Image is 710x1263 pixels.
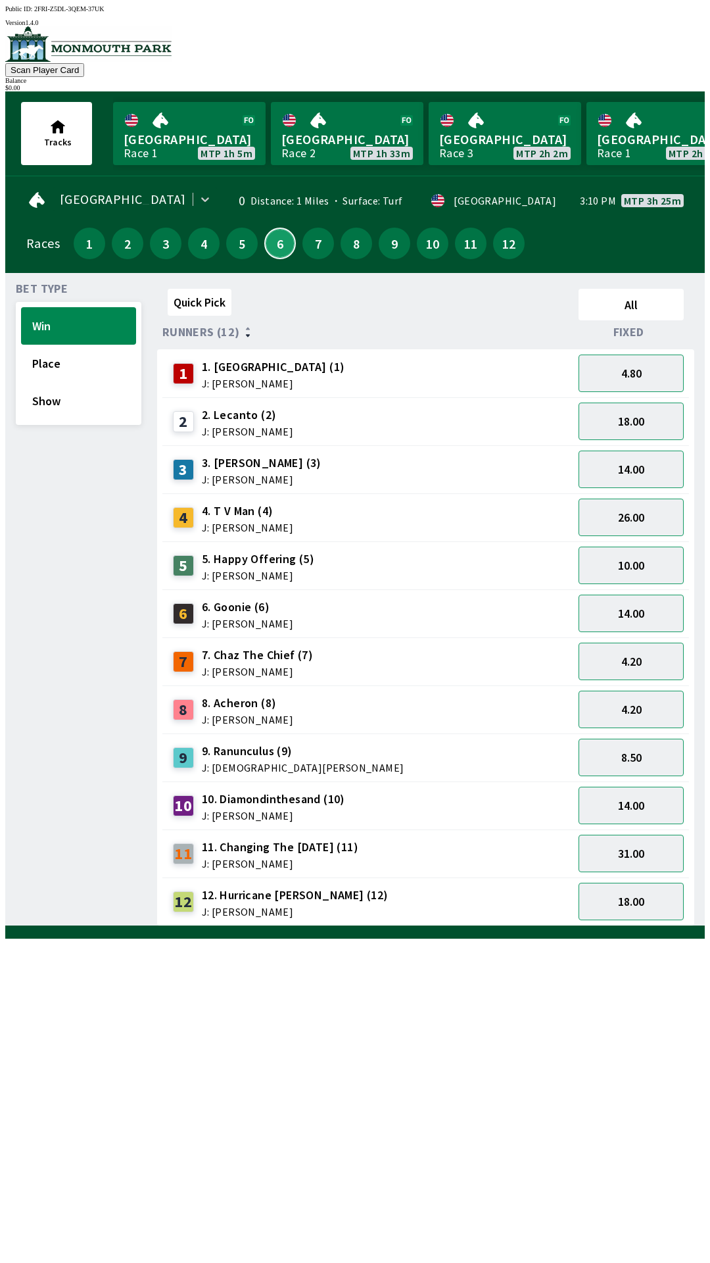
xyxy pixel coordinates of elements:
[202,762,404,773] span: J: [DEMOGRAPHIC_DATA][PERSON_NAME]
[16,284,68,294] span: Bet Type
[618,414,644,429] span: 18.00
[618,894,644,909] span: 18.00
[173,555,194,576] div: 5
[579,883,684,920] button: 18.00
[281,131,413,148] span: [GEOGRAPHIC_DATA]
[379,228,410,259] button: 9
[429,102,581,165] a: [GEOGRAPHIC_DATA]Race 3MTP 2h 2m
[579,451,684,488] button: 14.00
[618,462,644,477] span: 14.00
[32,356,125,371] span: Place
[597,148,631,159] div: Race 1
[34,5,105,12] span: 2FRI-Z5DL-3QEM-37UK
[5,77,705,84] div: Balance
[580,195,616,206] span: 3:10 PM
[202,695,293,712] span: 8. Acheron (8)
[32,318,125,334] span: Win
[618,798,644,813] span: 14.00
[173,699,194,720] div: 8
[382,239,407,248] span: 9
[579,739,684,776] button: 8.50
[124,148,158,159] div: Race 1
[173,507,194,528] div: 4
[202,407,293,424] span: 2. Lecanto (2)
[202,503,293,520] span: 4. T V Man (4)
[341,228,372,259] button: 8
[202,551,314,568] span: 5. Happy Offering (5)
[439,131,571,148] span: [GEOGRAPHIC_DATA]
[150,228,181,259] button: 3
[115,239,140,248] span: 2
[21,102,92,165] button: Tracks
[174,295,225,310] span: Quick Pick
[162,327,240,337] span: Runners (12)
[417,228,448,259] button: 10
[329,194,403,207] span: Surface: Turf
[5,19,705,26] div: Version 1.4.0
[579,289,684,320] button: All
[228,195,245,206] div: 0
[579,691,684,728] button: 4.20
[77,239,102,248] span: 1
[229,239,254,248] span: 5
[60,194,186,205] span: [GEOGRAPHIC_DATA]
[173,747,194,768] div: 9
[624,195,681,206] span: MTP 3h 25m
[21,307,136,345] button: Win
[618,510,644,525] span: 26.00
[32,393,125,409] span: Show
[353,148,410,159] span: MTP 1h 33m
[168,289,231,316] button: Quick Pick
[124,131,255,148] span: [GEOGRAPHIC_DATA]
[191,239,216,248] span: 4
[202,791,345,808] span: 10. Diamondinthesand (10)
[21,382,136,420] button: Show
[579,403,684,440] button: 18.00
[613,327,644,337] span: Fixed
[201,148,252,159] span: MTP 1h 5m
[458,239,483,248] span: 11
[5,5,705,12] div: Public ID:
[202,599,293,616] span: 6. Goonie (6)
[202,378,345,389] span: J: [PERSON_NAME]
[271,102,423,165] a: [GEOGRAPHIC_DATA]Race 2MTP 1h 33m
[579,499,684,536] button: 26.00
[455,228,486,259] button: 11
[202,714,293,725] span: J: [PERSON_NAME]
[573,326,689,339] div: Fixed
[621,750,642,765] span: 8.50
[202,906,389,917] span: J: [PERSON_NAME]
[202,666,313,677] span: J: [PERSON_NAME]
[202,455,321,472] span: 3. [PERSON_NAME] (3)
[579,835,684,872] button: 31.00
[202,474,321,485] span: J: [PERSON_NAME]
[44,136,72,148] span: Tracks
[202,887,389,904] span: 12. Hurricane [PERSON_NAME] (12)
[202,647,313,664] span: 7. Chaz The Chief (7)
[496,239,521,248] span: 12
[579,595,684,632] button: 14.00
[5,84,705,91] div: $ 0.00
[344,239,369,248] span: 8
[621,702,642,717] span: 4.20
[250,194,329,207] span: Distance: 1 Miles
[162,326,573,339] div: Runners (12)
[439,148,473,159] div: Race 3
[153,239,178,248] span: 3
[302,228,334,259] button: 7
[493,228,525,259] button: 12
[202,618,293,629] span: J: [PERSON_NAME]
[579,355,684,392] button: 4.80
[21,345,136,382] button: Place
[112,228,143,259] button: 2
[202,743,404,760] span: 9. Ranunculus (9)
[173,363,194,384] div: 1
[618,558,644,573] span: 10.00
[202,570,314,581] span: J: [PERSON_NAME]
[516,148,568,159] span: MTP 2h 2m
[264,228,296,259] button: 6
[173,651,194,672] div: 7
[202,810,345,821] span: J: [PERSON_NAME]
[173,891,194,912] div: 12
[5,26,172,62] img: venue logo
